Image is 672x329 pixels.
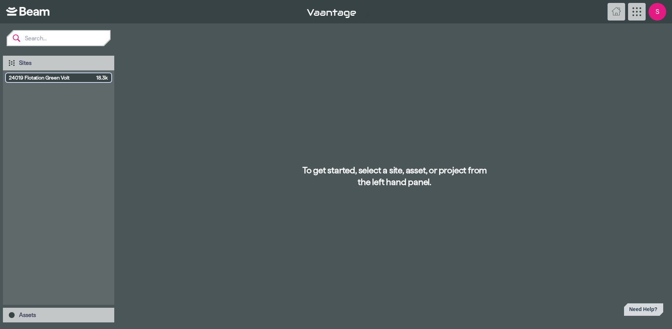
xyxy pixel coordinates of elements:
[9,74,93,81] span: 24019 Flotation Green Volt
[19,312,36,318] span: Assets
[96,74,108,81] span: 18.3k
[609,300,666,321] iframe: Help widget launcher
[6,7,49,16] img: Beam - Home
[19,60,31,66] span: Sites
[307,9,356,18] img: Vaantage - Home
[21,31,110,45] input: Search...
[297,164,492,188] h2: To get started, select a site, asset, or project from the left hand panel.
[608,3,625,21] button: Home
[628,3,646,21] button: App Menu
[649,3,666,21] div: Account Menu
[307,7,605,16] div: v 1.3.0
[649,3,666,21] span: S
